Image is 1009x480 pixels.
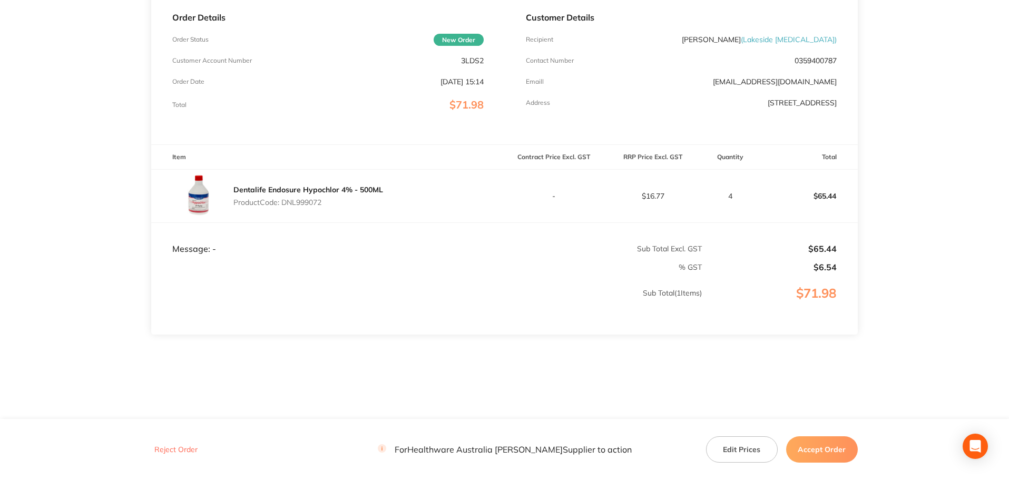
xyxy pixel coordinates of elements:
[172,13,483,22] p: Order Details
[378,444,632,454] p: For Healthware Australia [PERSON_NAME] Supplier to action
[151,222,504,254] td: Message: -
[713,77,837,86] a: [EMAIL_ADDRESS][DOMAIN_NAME]
[526,36,553,43] p: Recipient
[526,57,574,64] p: Contact Number
[461,56,484,65] p: 3LDS2
[449,98,484,111] span: $71.98
[703,262,837,272] p: $6.54
[151,445,201,454] button: Reject Order
[526,78,544,85] p: Emaill
[703,244,837,253] p: $65.44
[505,192,603,200] p: -
[963,434,988,459] div: Open Intercom Messenger
[703,286,857,322] p: $71.98
[172,101,187,109] p: Total
[702,145,759,170] th: Quantity
[603,145,702,170] th: RRP Price Excl. GST
[152,263,702,271] p: % GST
[768,99,837,107] p: [STREET_ADDRESS]
[604,192,702,200] p: $16.77
[759,183,857,209] p: $65.44
[440,77,484,86] p: [DATE] 15:14
[703,192,758,200] p: 4
[172,36,209,43] p: Order Status
[434,34,484,46] span: New Order
[505,145,604,170] th: Contract Price Excl. GST
[233,185,383,194] a: Dentalife Endosure Hypochlor 4% - 500ML
[172,170,225,222] img: NGttZGo1NQ
[505,244,702,253] p: Sub Total Excl. GST
[526,99,550,106] p: Address
[151,145,504,170] th: Item
[172,78,204,85] p: Order Date
[759,145,858,170] th: Total
[526,13,837,22] p: Customer Details
[795,56,837,65] p: 0359400787
[682,35,837,44] p: [PERSON_NAME]
[706,436,778,463] button: Edit Prices
[172,57,252,64] p: Customer Account Number
[741,35,837,44] span: ( Lakeside [MEDICAL_DATA] )
[233,198,383,207] p: Product Code: DNL999072
[786,436,858,463] button: Accept Order
[152,289,702,318] p: Sub Total ( 1 Items)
